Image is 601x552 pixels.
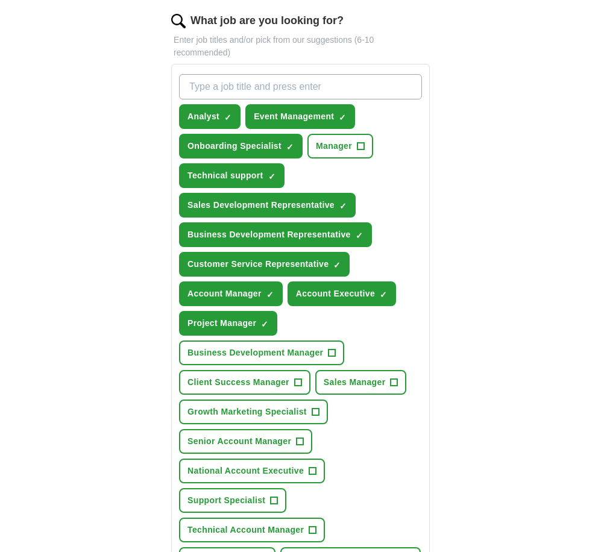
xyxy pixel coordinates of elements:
[179,518,325,542] button: Technical Account Manager
[187,140,282,152] span: Onboarding Specialist
[333,260,341,270] span: ✓
[179,340,344,365] button: Business Development Manager
[179,311,277,336] button: Project Manager✓
[266,290,274,300] span: ✓
[307,134,373,158] button: Manager
[179,74,422,99] input: Type a job title and press enter
[179,104,241,129] button: Analyst✓
[339,113,346,122] span: ✓
[179,459,325,483] button: National Account Executive
[179,222,372,247] button: Business Development Representative✓
[179,252,350,277] button: Customer Service Representative✓
[179,281,283,306] button: Account Manager✓
[286,142,294,152] span: ✓
[171,34,430,59] p: Enter job titles and/or pick from our suggestions (6-10 recommended)
[179,429,312,454] button: Senior Account Manager
[179,400,328,424] button: Growth Marketing Specialist
[187,435,291,448] span: Senior Account Manager
[179,488,286,513] button: Support Specialist
[288,281,396,306] button: Account Executive✓
[261,319,268,329] span: ✓
[187,347,323,359] span: Business Development Manager
[187,376,289,389] span: Client Success Manager
[179,370,310,395] button: Client Success Manager
[190,13,344,29] label: What job are you looking for?
[187,317,256,330] span: Project Manager
[356,231,363,240] span: ✓
[315,370,407,395] button: Sales Manager
[187,228,351,241] span: Business Development Representative
[187,287,262,300] span: Account Manager
[339,201,347,211] span: ✓
[296,287,375,300] span: Account Executive
[179,134,303,158] button: Onboarding Specialist✓
[187,169,263,182] span: Technical support
[187,199,335,212] span: Sales Development Representative
[380,290,387,300] span: ✓
[224,113,231,122] span: ✓
[245,104,355,129] button: Event Management✓
[187,258,329,271] span: Customer Service Representative
[187,110,219,123] span: Analyst
[187,465,304,477] span: National Account Executive
[171,14,186,28] img: search.png
[187,406,307,418] span: Growth Marketing Specialist
[179,193,356,218] button: Sales Development Representative✓
[316,140,352,152] span: Manager
[324,376,386,389] span: Sales Manager
[187,524,304,536] span: Technical Account Manager
[187,494,265,507] span: Support Specialist
[179,163,284,188] button: Technical support✓
[268,172,275,181] span: ✓
[254,110,334,123] span: Event Management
